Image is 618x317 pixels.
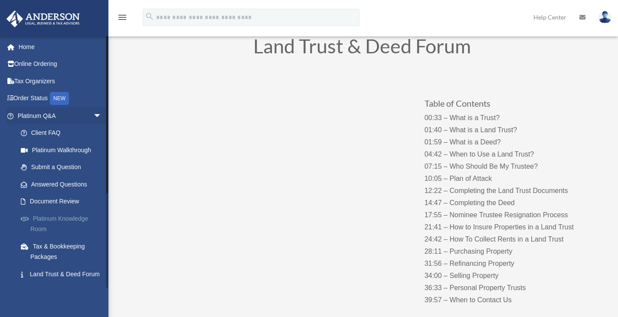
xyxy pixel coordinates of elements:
a: Land Trust & Deed Forum [12,265,111,283]
a: Platinum Knowledge Room [12,210,115,238]
a: Client FAQ [12,124,115,142]
i: search [145,12,154,21]
i: menu [117,12,128,23]
h1: Land Trust & Deed Forum [128,36,596,60]
p: 00:33 – What is a Trust? 01:40 – What is a Land Trust? 01:59 – What is a Deed? 04:42 – When to Us... [425,112,596,306]
a: Platinum Q&Aarrow_drop_down [6,107,115,124]
a: Tax Organizers [6,72,115,90]
div: NEW [50,92,69,105]
a: menu [117,15,128,23]
a: Portal Feedback [12,283,115,300]
img: Anderson Advisors Platinum Portal [4,10,82,27]
a: Tax & Bookkeeping Packages [12,238,115,265]
img: User Pic [598,11,611,23]
h3: Table of Contents [425,99,596,112]
a: Platinum Walkthrough [12,141,115,159]
span: arrow_drop_down [93,107,111,125]
a: Answered Questions [12,176,115,193]
a: Order StatusNEW [6,90,115,108]
a: Submit a Question [12,159,115,176]
a: Document Review [12,193,115,210]
a: Online Ordering [6,56,115,73]
a: Home [6,38,115,56]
